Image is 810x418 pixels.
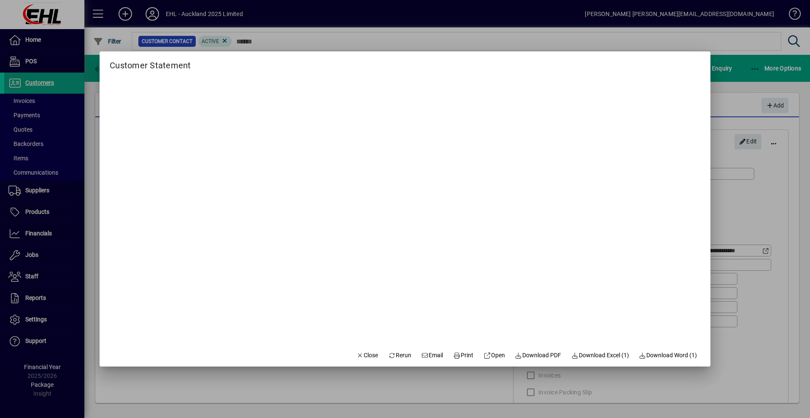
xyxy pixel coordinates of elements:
a: Download PDF [512,348,565,363]
span: Rerun [388,351,411,360]
span: Print [453,351,473,360]
span: Download PDF [515,351,562,360]
span: Download Word (1) [639,351,697,360]
span: Close [356,351,378,360]
h2: Customer Statement [100,51,201,72]
button: Download Excel (1) [568,348,632,363]
span: Email [421,351,443,360]
span: Download Excel (1) [571,351,629,360]
button: Download Word (1) [636,348,701,363]
span: Open [483,351,505,360]
button: Print [450,348,477,363]
button: Email [418,348,447,363]
button: Close [353,348,382,363]
a: Open [480,348,508,363]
